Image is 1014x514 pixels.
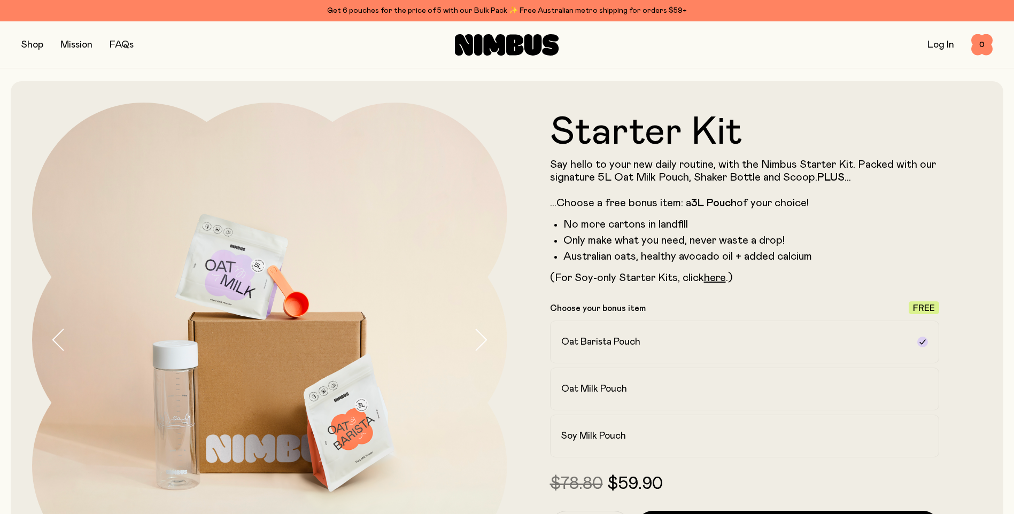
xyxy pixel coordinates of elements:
h2: Oat Barista Pouch [561,336,640,348]
strong: PLUS [817,172,845,183]
a: here [704,272,726,283]
p: (For Soy-only Starter Kits, click .) [550,271,940,284]
div: Get 6 pouches for the price of 5 with our Bulk Pack ✨ Free Australian metro shipping for orders $59+ [21,4,993,17]
h1: Starter Kit [550,113,940,152]
a: FAQs [110,40,134,50]
li: Only make what you need, never waste a drop! [563,234,940,247]
p: Choose your bonus item [550,303,646,314]
strong: Pouch [707,198,737,208]
span: Free [913,304,935,313]
p: Say hello to your new daily routine, with the Nimbus Starter Kit. Packed with our signature 5L Oa... [550,158,940,209]
button: 0 [971,34,993,56]
span: $59.90 [607,476,663,493]
a: Mission [60,40,92,50]
strong: 3L [691,198,704,208]
li: Australian oats, healthy avocado oil + added calcium [563,250,940,263]
h2: Soy Milk Pouch [561,430,626,442]
a: Log In [927,40,954,50]
h2: Oat Milk Pouch [561,383,627,395]
span: $78.80 [550,476,603,493]
li: No more cartons in landfill [563,218,940,231]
